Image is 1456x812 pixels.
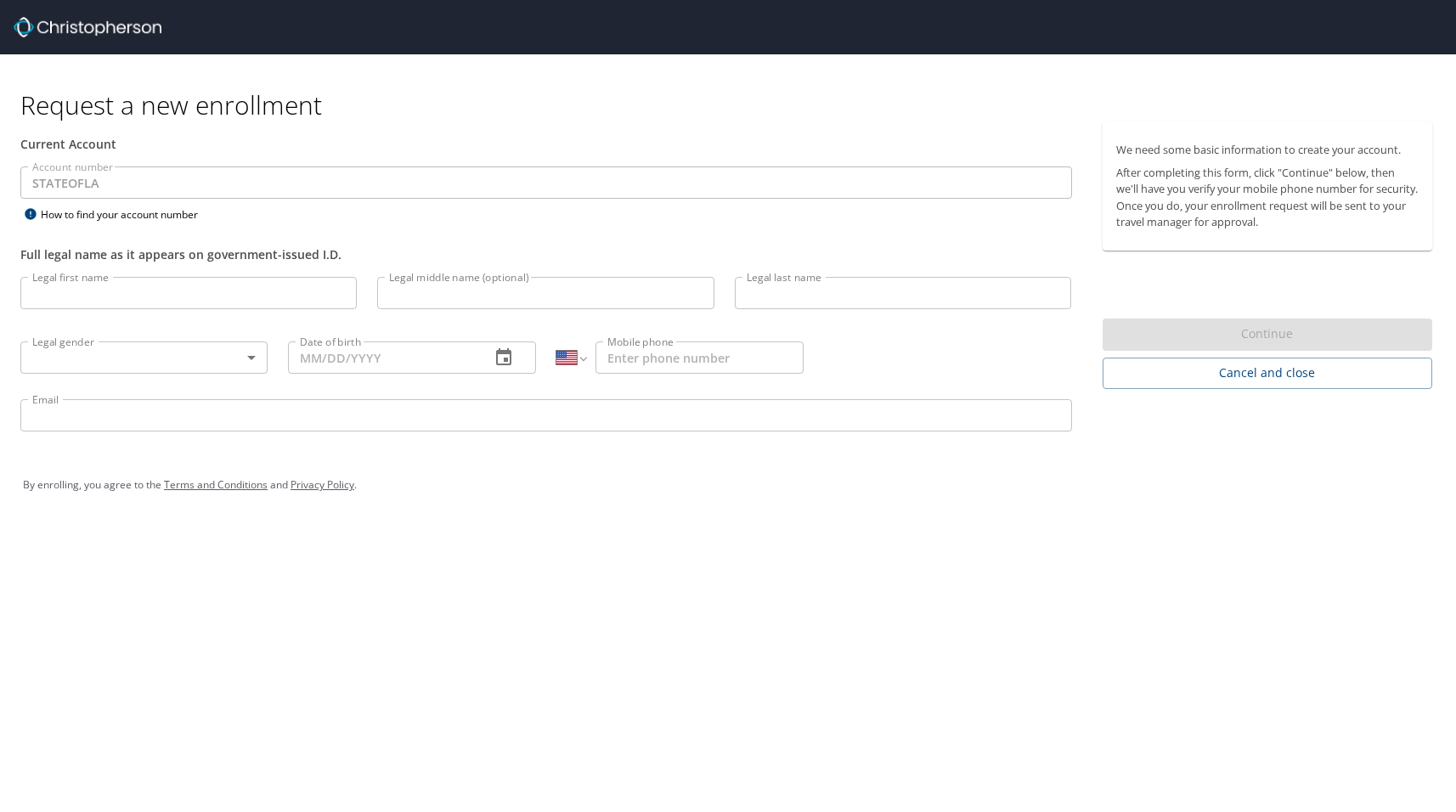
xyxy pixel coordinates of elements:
div: How to find your account number [20,204,233,225]
span: Cancel and close [1116,363,1419,384]
input: Enter phone number [595,341,804,374]
input: MM/DD/YYYY [288,341,476,374]
p: After completing this form, click "Continue" below, then we'll have you verify your mobile phone ... [1116,165,1419,230]
h1: Request a new enrollment [20,88,1446,121]
a: Terms and Conditions [164,477,268,492]
div: ​ [20,341,268,374]
div: By enrolling, you agree to the and . [23,464,1433,506]
div: Current Account [20,135,1072,153]
p: We need some basic information to create your account. [1116,142,1419,158]
img: cbt logo [14,17,161,37]
div: Full legal name as it appears on government-issued I.D. [20,245,1072,263]
button: Cancel and close [1103,358,1433,389]
a: Privacy Policy [291,477,354,492]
